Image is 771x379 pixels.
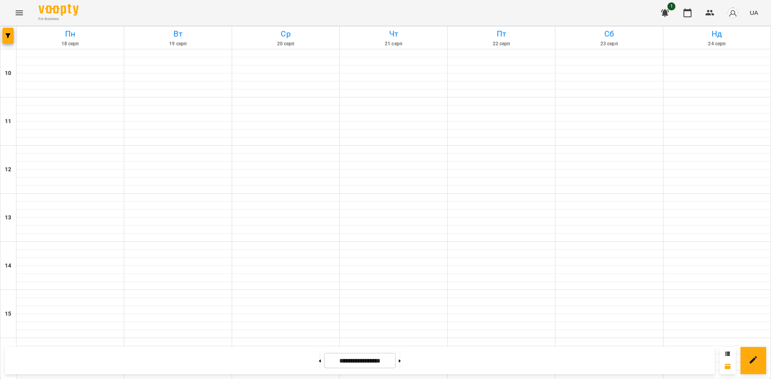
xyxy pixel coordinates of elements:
span: 1 [667,2,675,10]
h6: 13 [5,213,11,222]
h6: 21 серп [341,40,446,48]
h6: Чт [341,28,446,40]
img: avatar_s.png [727,7,738,18]
h6: 24 серп [665,40,769,48]
h6: 22 серп [449,40,554,48]
h6: 20 серп [233,40,338,48]
h6: Ср [233,28,338,40]
h6: 18 серп [18,40,122,48]
button: Menu [10,3,29,22]
h6: Пн [18,28,122,40]
h6: Нд [665,28,769,40]
h6: 12 [5,165,11,174]
span: For Business [39,16,79,22]
h6: 10 [5,69,11,78]
h6: 15 [5,310,11,318]
button: UA [747,5,761,20]
h6: 11 [5,117,11,126]
h6: Пт [449,28,554,40]
img: Voopty Logo [39,4,79,16]
h6: Сб [557,28,661,40]
h6: 19 серп [125,40,230,48]
h6: 23 серп [557,40,661,48]
h6: 14 [5,261,11,270]
span: UA [750,8,758,17]
h6: Вт [125,28,230,40]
